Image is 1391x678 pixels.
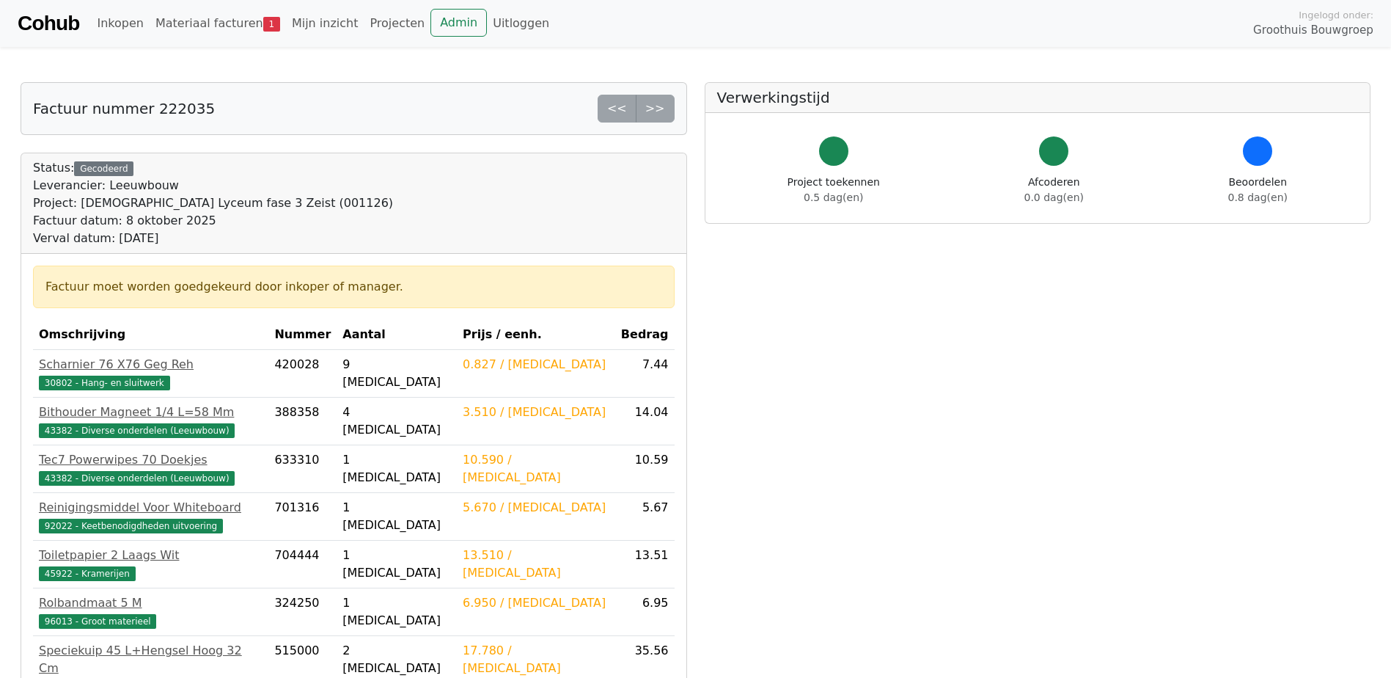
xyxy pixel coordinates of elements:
[33,194,393,212] div: Project: [DEMOGRAPHIC_DATA] Lyceum fase 3 Zeist (001126)
[268,541,337,588] td: 704444
[39,594,263,612] div: Rolbandmaat 5 M
[463,451,609,486] div: 10.590 / [MEDICAL_DATA]
[463,356,609,373] div: 0.827 / [MEDICAL_DATA]
[39,376,170,390] span: 30802 - Hang- en sluitwerk
[39,356,263,373] div: Scharnier 76 X76 Geg Reh
[33,100,215,117] h5: Factuur nummer 222035
[615,398,675,445] td: 14.04
[39,566,136,581] span: 45922 - Kramerijen
[39,594,263,630] a: Rolbandmaat 5 M96013 - Groot materieel
[39,499,263,517] div: Reinigingsmiddel Voor Whiteboard
[1253,22,1373,39] span: Groothuis Bouwgroep
[45,278,662,296] div: Factuur moet worden goedgekeurd door inkoper of manager.
[1024,175,1084,205] div: Afcoderen
[268,493,337,541] td: 701316
[615,350,675,398] td: 7.44
[39,423,235,438] span: 43382 - Diverse onderdelen (Leeuwbouw)
[615,445,675,493] td: 10.59
[39,547,263,564] div: Toiletpapier 2 Laags Wit
[150,9,286,38] a: Materiaal facturen1
[463,404,609,421] div: 3.510 / [MEDICAL_DATA]
[39,404,263,439] a: Bithouder Magneet 1/4 L=58 Mm43382 - Diverse onderdelen (Leeuwbouw)
[33,212,393,230] div: Factuur datum: 8 oktober 2025
[268,588,337,636] td: 324250
[342,356,451,391] div: 9 [MEDICAL_DATA]
[268,398,337,445] td: 388358
[615,320,675,350] th: Bedrag
[33,159,393,247] div: Status:
[342,499,451,534] div: 1 [MEDICAL_DATA]
[487,9,555,38] a: Uitloggen
[39,547,263,582] a: Toiletpapier 2 Laags Wit45922 - Kramerijen
[33,320,268,350] th: Omschrijving
[39,356,263,391] a: Scharnier 76 X76 Geg Reh30802 - Hang- en sluitwerk
[342,404,451,439] div: 4 [MEDICAL_DATA]
[457,320,615,350] th: Prijs / eenh.
[39,642,263,677] div: Speciekuip 45 L+Hengsel Hoog 32 Cm
[39,614,156,629] span: 96013 - Groot materieel
[39,404,263,421] div: Bithouder Magneet 1/4 L=58 Mm
[788,175,880,205] div: Project toekennen
[1228,192,1288,203] span: 0.8 dag(en)
[1299,8,1373,22] span: Ingelogd onder:
[463,594,609,612] div: 6.950 / [MEDICAL_DATA]
[286,9,364,38] a: Mijn inzicht
[1228,175,1288,205] div: Beoordelen
[33,230,393,247] div: Verval datum: [DATE]
[615,493,675,541] td: 5.67
[342,594,451,630] div: 1 [MEDICAL_DATA]
[268,350,337,398] td: 420028
[717,89,1359,106] h5: Verwerkingstijd
[39,519,223,533] span: 92022 - Keetbenodigdheden uitvoering
[268,445,337,493] td: 633310
[615,588,675,636] td: 6.95
[342,547,451,582] div: 1 [MEDICAL_DATA]
[1024,192,1084,203] span: 0.0 dag(en)
[33,177,393,194] div: Leverancier: Leeuwbouw
[39,499,263,534] a: Reinigingsmiddel Voor Whiteboard92022 - Keetbenodigdheden uitvoering
[263,17,280,32] span: 1
[615,541,675,588] td: 13.51
[268,320,337,350] th: Nummer
[39,471,235,486] span: 43382 - Diverse onderdelen (Leeuwbouw)
[463,547,609,582] div: 13.510 / [MEDICAL_DATA]
[39,451,263,486] a: Tec7 Powerwipes 70 Doekjes43382 - Diverse onderdelen (Leeuwbouw)
[337,320,457,350] th: Aantal
[342,451,451,486] div: 1 [MEDICAL_DATA]
[430,9,487,37] a: Admin
[463,499,609,517] div: 5.670 / [MEDICAL_DATA]
[342,642,451,677] div: 2 [MEDICAL_DATA]
[74,161,133,176] div: Gecodeerd
[18,6,79,41] a: Cohub
[804,192,863,203] span: 0.5 dag(en)
[39,451,263,469] div: Tec7 Powerwipes 70 Doekjes
[91,9,149,38] a: Inkopen
[463,642,609,677] div: 17.780 / [MEDICAL_DATA]
[364,9,430,38] a: Projecten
